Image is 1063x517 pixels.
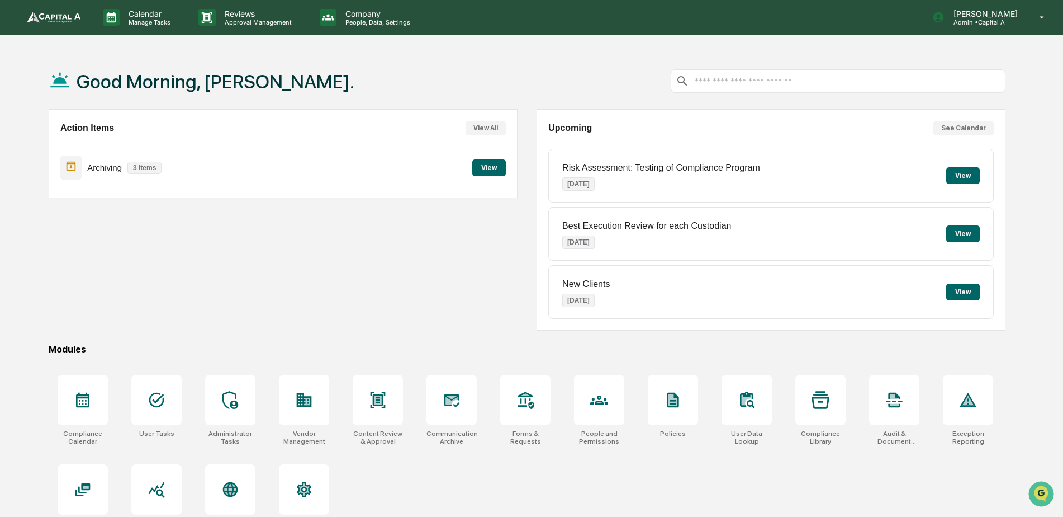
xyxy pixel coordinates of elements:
[946,167,980,184] button: View
[11,86,31,106] img: 1746055101610-c473b297-6a78-478c-a979-82029cc54cd1
[7,158,75,178] a: 🔎Data Lookup
[127,162,162,174] p: 3 items
[216,9,297,18] p: Reviews
[548,123,592,133] h2: Upcoming
[1027,480,1057,510] iframe: Open customer support
[7,137,77,157] a: 🖐️Preclearance
[574,430,624,445] div: People and Permissions
[77,70,354,93] h1: Good Morning, [PERSON_NAME].
[11,163,20,172] div: 🔎
[38,86,183,97] div: Start new chat
[466,121,506,135] button: View All
[205,430,255,445] div: Administrator Tasks
[562,163,760,173] p: Risk Assessment: Testing of Compliance Program
[11,142,20,151] div: 🖐️
[81,142,90,151] div: 🗄️
[120,18,176,26] p: Manage Tasks
[279,430,329,445] div: Vendor Management
[27,12,80,23] img: logo
[562,221,731,231] p: Best Execution Review for each Custodian
[111,190,135,198] span: Pylon
[190,89,203,102] button: Start new chat
[562,279,610,289] p: New Clients
[58,430,108,445] div: Compliance Calendar
[795,430,846,445] div: Compliance Library
[660,430,686,438] div: Policies
[946,225,980,242] button: View
[139,430,174,438] div: User Tasks
[29,51,184,63] input: Clear
[472,159,506,176] button: View
[562,236,595,249] p: [DATE]
[336,18,416,26] p: People, Data, Settings
[92,141,139,152] span: Attestations
[426,430,477,445] div: Communications Archive
[562,294,595,307] p: [DATE]
[500,430,551,445] div: Forms & Requests
[87,163,122,172] p: Archiving
[49,344,1005,355] div: Modules
[38,97,141,106] div: We're available if you need us!
[869,430,919,445] div: Audit & Document Logs
[22,162,70,173] span: Data Lookup
[79,189,135,198] a: Powered byPylon
[722,430,772,445] div: User Data Lookup
[60,123,114,133] h2: Action Items
[336,9,416,18] p: Company
[946,284,980,300] button: View
[943,430,993,445] div: Exception Reporting
[120,9,176,18] p: Calendar
[562,177,595,191] p: [DATE]
[216,18,297,26] p: Approval Management
[77,137,143,157] a: 🗄️Attestations
[472,162,506,172] a: View
[933,121,994,135] button: See Calendar
[353,430,403,445] div: Content Review & Approval
[945,9,1023,18] p: [PERSON_NAME]
[11,23,203,41] p: How can we help?
[22,141,72,152] span: Preclearance
[945,18,1023,26] p: Admin • Capital A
